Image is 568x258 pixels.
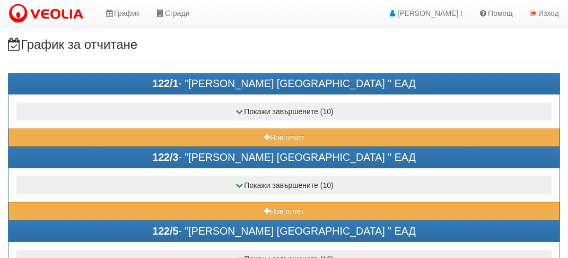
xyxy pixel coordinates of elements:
img: VeoliaLogo.png [8,3,89,25]
button: Покажи завършените (10) [16,176,552,194]
button: Нов отчет [8,202,560,220]
b: 122/5 [152,225,178,237]
button: Нов отчет [8,128,560,147]
b: 122/3 [152,151,178,163]
span: - "[PERSON_NAME] [GEOGRAPHIC_DATA] " ЕАД [152,225,415,237]
h3: График за отчитане [8,38,560,51]
span: - "[PERSON_NAME] [GEOGRAPHIC_DATA] " ЕАД [152,78,415,89]
span: - "[PERSON_NAME] [GEOGRAPHIC_DATA] " ЕАД [152,151,415,163]
b: 122/1 [152,78,178,89]
button: Покажи завършените (10) [16,102,552,121]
